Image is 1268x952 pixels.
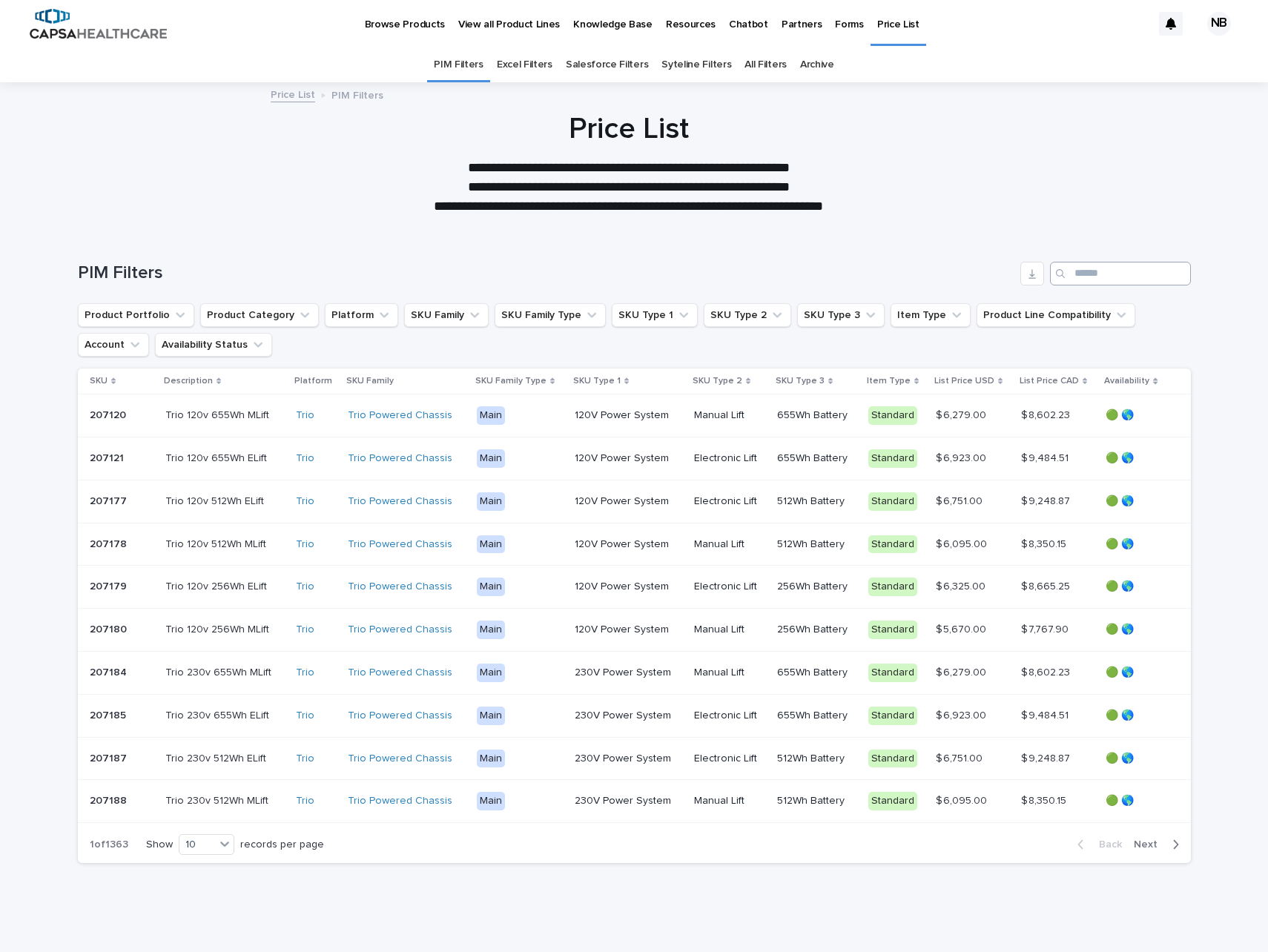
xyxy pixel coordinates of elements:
[477,406,505,425] div: Main
[1021,750,1073,765] p: $ 9,248.87
[867,373,911,389] p: Item Type
[477,750,505,768] div: Main
[868,792,917,810] div: Standard
[575,581,683,593] p: 120V Power System
[265,111,992,147] h1: Price List
[90,664,130,679] p: 207184
[575,753,683,765] p: 230V Power System
[90,792,130,807] p: 207188
[78,303,194,327] button: Product Portfolio
[78,780,1191,823] tr: 207188207188 Trio 230v 512Wh MLiftTrio 230v 512Wh MLift Trio Trio Powered Chassis Main230V Power ...
[694,710,765,722] p: Electronic Lift
[348,452,452,465] a: Trio Powered Chassis
[868,492,917,511] div: Standard
[78,827,140,863] p: 1 of 1363
[165,449,270,465] p: Trio 120v 655Wh ELift
[78,437,1191,480] tr: 207121207121 Trio 120v 655Wh ELiftTrio 120v 655Wh ELift Trio Trio Powered Chassis Main120V Power ...
[296,795,314,807] a: Trio
[1106,753,1166,765] p: 🟢 🌎
[934,373,994,389] p: List Price USD
[296,667,314,679] a: Trio
[868,707,917,725] div: Standard
[30,9,167,39] img: B5p4sRfuTuC72oLToeu7
[575,409,683,422] p: 120V Power System
[575,538,683,551] p: 120V Power System
[575,495,683,508] p: 120V Power System
[1106,452,1166,465] p: 🟢 🌎
[348,753,452,765] a: Trio Powered Chassis
[348,624,452,636] a: Trio Powered Chassis
[1106,538,1166,551] p: 🟢 🌎
[566,47,648,82] a: Salesforce Filters
[1021,535,1069,551] p: $ 8,350.15
[868,621,917,639] div: Standard
[868,449,917,468] div: Standard
[694,795,765,807] p: Manual Lift
[1021,578,1073,593] p: $ 8,665.25
[1106,795,1166,807] p: 🟢 🌎
[936,707,989,722] p: $ 6,923.00
[90,535,130,551] p: 207178
[90,707,129,722] p: 207185
[1106,710,1166,722] p: 🟢 🌎
[1134,839,1166,850] span: Next
[296,495,314,508] a: Trio
[78,394,1191,437] tr: 207120207120 Trio 120v 655Wh MLiftTrio 120v 655Wh MLift Trio Trio Powered Chassis Main120V Power ...
[146,839,173,851] p: Show
[348,795,452,807] a: Trio Powered Chassis
[776,373,825,389] p: SKU Type 3
[575,624,683,636] p: 120V Power System
[90,750,130,765] p: 207187
[1066,838,1128,851] button: Back
[1128,838,1191,851] button: Next
[800,47,834,82] a: Archive
[78,480,1191,523] tr: 207177207177 Trio 120v 512Wh ELiftTrio 120v 512Wh ELift Trio Trio Powered Chassis Main120V Power ...
[296,624,314,636] a: Trio
[165,792,271,807] p: Trio 230v 512Wh MLift
[777,710,856,722] p: 655Wh Battery
[296,538,314,551] a: Trio
[777,624,856,636] p: 256Wh Battery
[868,406,917,425] div: Standard
[693,373,742,389] p: SKU Type 2
[78,609,1191,652] tr: 207180207180 Trio 120v 256Wh MLiftTrio 120v 256Wh MLift Trio Trio Powered Chassis Main120V Power ...
[165,621,272,636] p: Trio 120v 256Wh MLift
[777,581,856,593] p: 256Wh Battery
[165,406,272,422] p: Trio 120v 655Wh MLift
[1106,409,1166,422] p: 🟢 🌎
[90,449,127,465] p: 207121
[936,621,989,636] p: $ 5,670.00
[165,664,274,679] p: Trio 230v 655Wh MLift
[936,535,990,551] p: $ 6,095.00
[797,303,885,327] button: SKU Type 3
[936,449,989,465] p: $ 6,923.00
[348,667,452,679] a: Trio Powered Chassis
[296,452,314,465] a: Trio
[497,47,552,82] a: Excel Filters
[90,492,130,508] p: 207177
[575,667,683,679] p: 230V Power System
[777,667,856,679] p: 655Wh Battery
[78,523,1191,566] tr: 207178207178 Trio 120v 512Wh MLiftTrio 120v 512Wh MLift Trio Trio Powered Chassis Main120V Power ...
[936,492,985,508] p: $ 6,751.00
[777,795,856,807] p: 512Wh Battery
[78,262,1014,284] h1: PIM Filters
[1021,492,1073,508] p: $ 9,248.87
[164,373,213,389] p: Description
[165,535,269,551] p: Trio 120v 512Wh MLift
[1050,262,1191,285] div: Search
[575,710,683,722] p: 230V Power System
[477,621,505,639] div: Main
[868,750,917,768] div: Standard
[78,694,1191,737] tr: 207185207185 Trio 230v 655Wh ELiftTrio 230v 655Wh ELift Trio Trio Powered Chassis Main230V Power ...
[936,664,989,679] p: $ 6,279.00
[694,409,765,422] p: Manual Lift
[777,753,856,765] p: 512Wh Battery
[179,837,215,853] div: 10
[348,581,452,593] a: Trio Powered Chassis
[296,710,314,722] a: Trio
[477,449,505,468] div: Main
[434,47,483,82] a: PIM Filters
[78,651,1191,694] tr: 207184207184 Trio 230v 655Wh MLiftTrio 230v 655Wh MLift Trio Trio Powered Chassis Main230V Power ...
[936,792,990,807] p: $ 6,095.00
